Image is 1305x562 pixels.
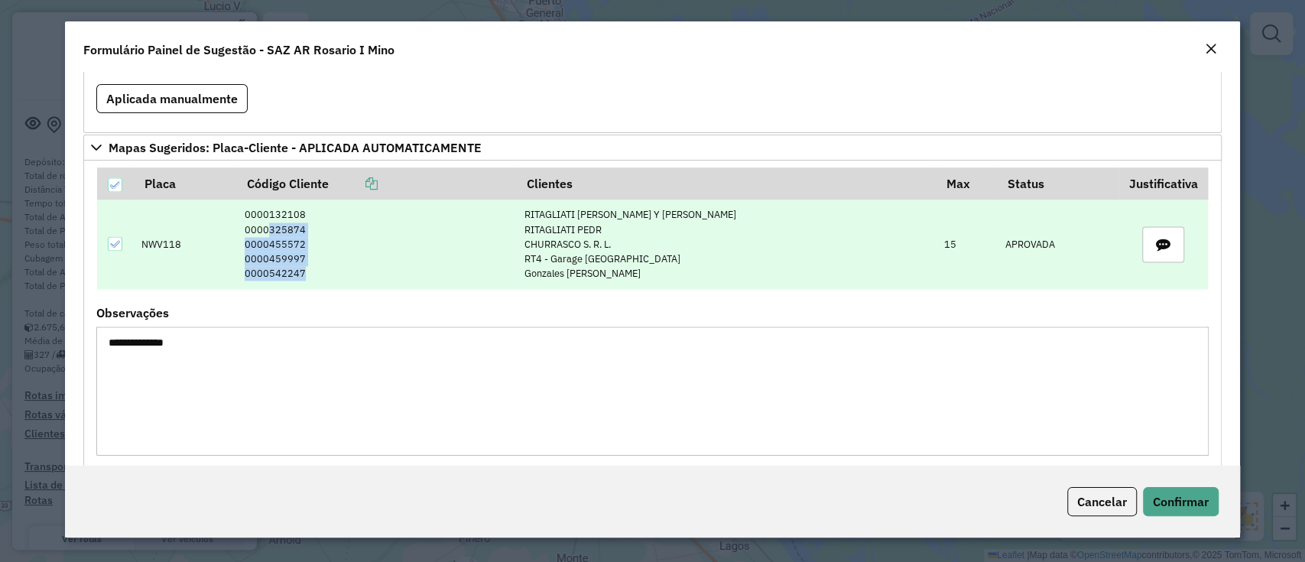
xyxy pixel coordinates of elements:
[1205,43,1217,55] em: Fechar
[997,200,1118,288] td: APROVADA
[109,141,482,154] span: Mapas Sugeridos: Placa-Cliente - APLICADA AUTOMATICAMENTE
[997,167,1118,200] th: Status
[516,200,936,288] td: RITAGLIATI [PERSON_NAME] Y [PERSON_NAME] RITAGLIATI PEDR CHURRASCO S. R. L. RT4 - Garage [GEOGRAP...
[1153,494,1209,509] span: Confirmar
[236,200,516,288] td: 0000132108 0000325874 0000455572 0000459997 0000542247
[236,167,516,200] th: Código Cliente
[134,167,237,200] th: Placa
[1067,487,1137,516] button: Cancelar
[329,176,378,191] a: Copiar
[83,161,1221,476] div: Mapas Sugeridos: Placa-Cliente - APLICADA AUTOMATICAMENTE
[516,167,936,200] th: Clientes
[134,200,237,288] td: NWV118
[83,135,1221,161] a: Mapas Sugeridos: Placa-Cliente - APLICADA AUTOMATICAMENTE
[936,200,997,288] td: 15
[96,304,169,322] label: Observações
[96,84,248,113] button: Aplicada manualmente
[83,41,394,59] h4: Formulário Painel de Sugestão - SAZ AR Rosario I Mino
[1200,40,1222,60] button: Close
[1077,494,1127,509] span: Cancelar
[1118,167,1208,200] th: Justificativa
[936,167,997,200] th: Max
[1143,487,1219,516] button: Confirmar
